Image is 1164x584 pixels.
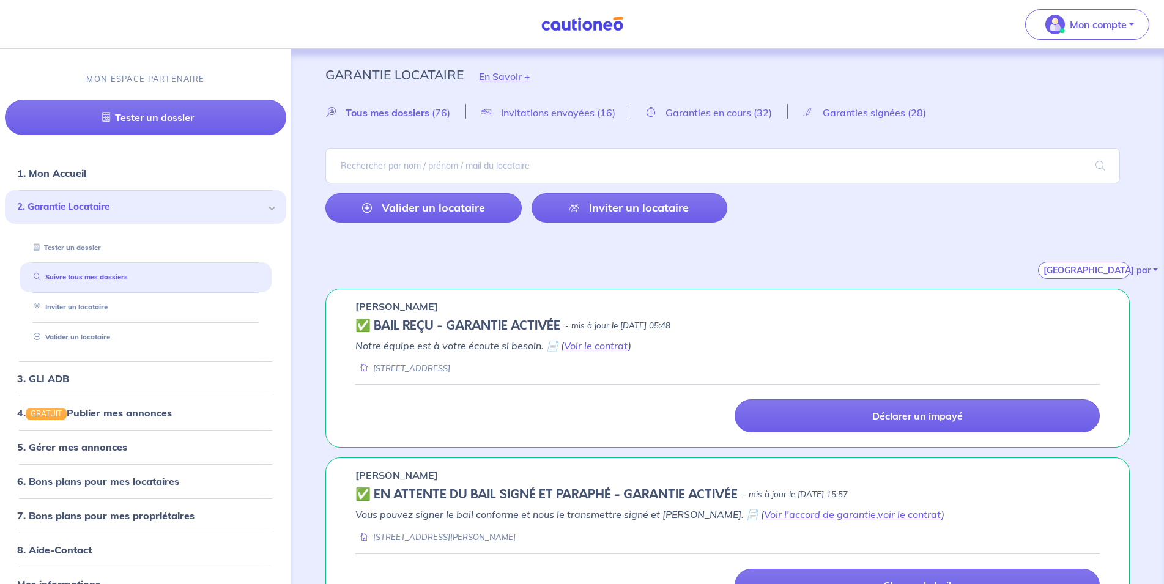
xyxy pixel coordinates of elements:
[665,106,751,119] span: Garanties en cours
[1070,17,1127,32] p: Mon compte
[29,243,101,251] a: Tester un dossier
[1081,149,1120,183] span: search
[17,167,86,179] a: 1. Mon Accueil
[355,531,516,543] div: [STREET_ADDRESS][PERSON_NAME]
[17,544,92,556] a: 8. Aide-Contact
[17,372,69,384] a: 3. GLI ADB
[565,320,670,332] p: - mis à jour le [DATE] 05:48
[788,106,941,118] a: Garanties signées(28)
[908,106,926,119] span: (28)
[346,106,429,119] span: Tous mes dossiers
[20,297,272,317] div: Inviter un locataire
[17,475,179,487] a: 6. Bons plans pour mes locataires
[355,468,438,482] p: [PERSON_NAME]
[5,366,286,390] div: 3. GLI ADB
[17,509,195,522] a: 7. Bons plans pour mes propriétaires
[325,64,464,86] p: Garantie Locataire
[536,17,628,32] img: Cautioneo
[20,237,272,257] div: Tester un dossier
[29,273,128,281] a: Suivre tous mes dossiers
[325,106,465,118] a: Tous mes dossiers(76)
[597,106,615,119] span: (16)
[17,406,172,418] a: 4.GRATUITPublier mes annonces
[325,193,522,223] a: Valider un locataire
[17,441,127,453] a: 5. Gérer mes annonces
[355,487,1100,502] div: state: CONTRACT-SIGNED, Context: FINISHED,IS-GL-CAUTION
[764,508,876,520] a: Voir l'accord de garantie
[1045,15,1065,34] img: illu_account_valid_menu.svg
[735,399,1100,432] a: Déclarer un impayé
[5,190,286,224] div: 2. Garantie Locataire
[86,73,204,85] p: MON ESPACE PARTENAIRE
[823,106,905,119] span: Garanties signées
[355,299,438,314] p: [PERSON_NAME]
[355,319,560,333] h5: ✅ BAIL REÇU - GARANTIE ACTIVÉE
[355,508,944,520] em: Vous pouvez signer le bail conforme et nous le transmettre signé et [PERSON_NAME]. 📄 ( , )
[564,339,628,352] a: Voir le contrat
[1038,262,1130,279] button: [GEOGRAPHIC_DATA] par
[29,303,108,311] a: Inviter un locataire
[754,106,772,119] span: (32)
[5,503,286,528] div: 7. Bons plans pour mes propriétaires
[355,487,738,502] h5: ✅️️️ EN ATTENTE DU BAIL SIGNÉ ET PARAPHÉ - GARANTIE ACTIVÉE
[501,106,595,119] span: Invitations envoyées
[5,161,286,185] div: 1. Mon Accueil
[355,339,631,352] em: Notre équipe est à votre écoute si besoin. 📄 ( )
[878,508,941,520] a: voir le contrat
[631,106,787,118] a: Garanties en cours(32)
[5,435,286,459] div: 5. Gérer mes annonces
[1025,9,1149,40] button: illu_account_valid_menu.svgMon compte
[5,538,286,562] div: 8. Aide-Contact
[466,106,631,118] a: Invitations envoyées(16)
[872,410,963,422] p: Déclarer un impayé
[17,200,265,214] span: 2. Garantie Locataire
[743,489,848,501] p: - mis à jour le [DATE] 15:57
[20,327,272,347] div: Valider un locataire
[532,193,728,223] a: Inviter un locataire
[355,363,450,374] div: [STREET_ADDRESS]
[5,400,286,424] div: 4.GRATUITPublier mes annonces
[5,100,286,135] a: Tester un dossier
[29,333,110,341] a: Valider un locataire
[464,59,546,94] button: En Savoir +
[432,106,450,119] span: (76)
[355,319,1100,333] div: state: CONTRACT-VALIDATED, Context: IN-MANAGEMENT,IS-GL-CAUTION
[325,148,1120,183] input: Rechercher par nom / prénom / mail du locataire
[20,267,272,287] div: Suivre tous mes dossiers
[5,469,286,493] div: 6. Bons plans pour mes locataires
